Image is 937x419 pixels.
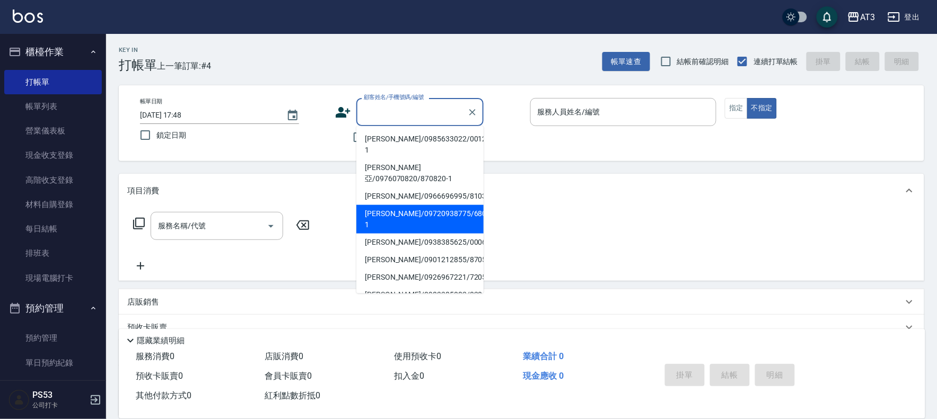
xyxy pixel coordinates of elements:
span: 鎖定日期 [156,130,186,141]
a: 帳單列表 [4,94,102,119]
li: [PERSON_NAME]/0985633022/001229-1 [356,130,484,159]
li: [PERSON_NAME]/0901212855/870506 [356,251,484,269]
span: 現金應收 0 [523,371,564,381]
span: 紅利點數折抵 0 [265,390,321,400]
span: 業績合計 0 [523,351,564,361]
li: [PERSON_NAME]/0966696995/810309 [356,188,484,205]
a: 營業儀表板 [4,119,102,143]
p: 項目消費 [127,185,159,197]
div: AT3 [860,11,875,24]
span: 使用預收卡 0 [394,351,441,361]
a: 預約管理 [4,326,102,350]
span: 其他付款方式 0 [136,390,191,400]
a: 排班表 [4,241,102,265]
span: 服務消費 0 [136,351,174,361]
img: Logo [13,10,43,23]
h2: Key In [119,47,157,54]
button: Open [262,218,279,235]
a: 現場電腦打卡 [4,266,102,290]
li: [PERSON_NAME]/0983385082/820623 [356,286,484,304]
img: Person [8,389,30,411]
span: 店販消費 0 [265,351,304,361]
span: 結帳前確認明細 [677,56,729,67]
div: 項目消費 [119,174,924,208]
label: 帳單日期 [140,97,162,105]
span: 扣入金 0 [394,371,424,381]
a: 打帳單 [4,70,102,94]
span: 會員卡販賣 0 [265,371,312,381]
li: [PERSON_NAME]/0926967221/720515 [356,269,484,286]
button: save [817,6,838,28]
a: 高階收支登錄 [4,168,102,192]
span: 上一筆訂單:#4 [157,59,212,73]
a: 單日預約紀錄 [4,351,102,375]
button: 登出 [883,7,924,27]
span: 連續打單結帳 [754,56,798,67]
h3: 打帳單 [119,58,157,73]
button: 不指定 [747,98,777,119]
p: 店販銷售 [127,297,159,308]
span: 預收卡販賣 0 [136,371,183,381]
button: AT3 [843,6,879,28]
p: 公司打卡 [32,400,86,410]
button: 預約管理 [4,295,102,322]
a: 材料自購登錄 [4,192,102,217]
li: [PERSON_NAME]/0938385625/000625 [356,234,484,251]
div: 預收卡販賣 [119,315,924,340]
a: 每日結帳 [4,217,102,241]
a: 現金收支登錄 [4,143,102,167]
label: 顧客姓名/手機號碼/編號 [364,93,424,101]
button: Clear [465,105,480,120]
p: 隱藏業績明細 [137,335,185,346]
button: Choose date, selected date is 2025-08-10 [280,103,305,128]
p: 預收卡販賣 [127,322,167,333]
button: 櫃檯作業 [4,38,102,66]
li: [PERSON_NAME]亞/0976070820/870820-1 [356,159,484,188]
h5: PS53 [32,390,86,400]
li: [PERSON_NAME]/09720938775/680802-1 [356,205,484,234]
div: 店販銷售 [119,289,924,315]
a: 單週預約紀錄 [4,375,102,399]
input: YYYY/MM/DD hh:mm [140,106,276,124]
button: 指定 [725,98,748,119]
button: 帳單速查 [602,52,650,72]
